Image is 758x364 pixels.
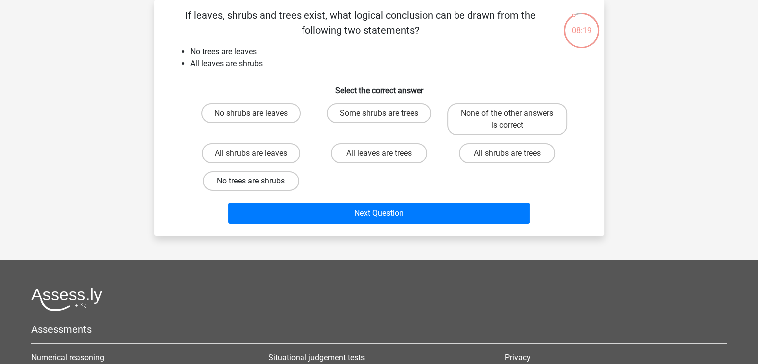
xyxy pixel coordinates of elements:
[459,143,555,163] label: All shrubs are trees
[505,353,531,362] a: Privacy
[327,103,431,123] label: Some shrubs are trees
[31,288,102,311] img: Assessly logo
[31,353,104,362] a: Numerical reasoning
[563,12,600,37] div: 08:19
[228,203,530,224] button: Next Question
[190,58,588,70] li: All leaves are shrubs
[447,103,567,135] label: None of the other answers is correct
[170,78,588,95] h6: Select the correct answer
[201,103,301,123] label: No shrubs are leaves
[203,171,299,191] label: No trees are shrubs
[202,143,300,163] label: All shrubs are leaves
[170,8,551,38] p: If leaves, shrubs and trees exist, what logical conclusion can be drawn from the following two st...
[190,46,588,58] li: No trees are leaves
[268,353,365,362] a: Situational judgement tests
[331,143,427,163] label: All leaves are trees
[31,323,727,335] h5: Assessments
